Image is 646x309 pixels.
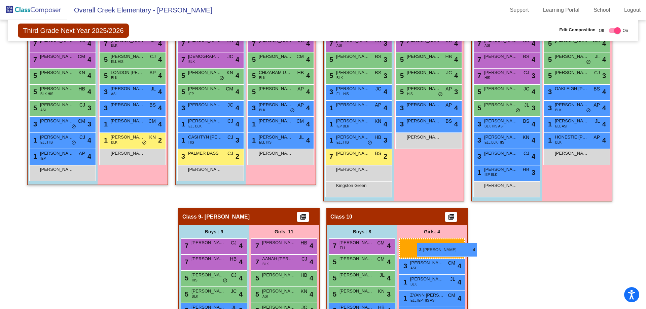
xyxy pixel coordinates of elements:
[398,104,404,112] span: 3
[375,102,381,109] span: AP
[485,75,490,80] span: HIS
[149,134,156,141] span: KN
[484,182,518,189] span: [PERSON_NAME]
[180,72,185,79] span: 5
[375,134,381,141] span: HB
[602,71,606,81] span: 3
[407,53,440,60] span: [PERSON_NAME]
[588,5,615,15] a: School
[296,118,304,125] span: CM
[227,134,233,141] span: CJ
[236,103,239,113] span: 4
[336,75,343,80] span: BLK
[262,239,296,246] span: [PERSON_NAME]
[330,214,352,220] span: Class 10
[485,140,504,145] span: ELL BLK HIS
[407,102,440,108] span: [PERSON_NAME]
[524,85,529,92] span: JC
[111,43,117,48] span: BLK
[102,104,108,112] span: 3
[148,118,156,125] span: CM
[546,137,552,144] span: 1
[328,40,333,47] span: 7
[236,87,239,97] span: 4
[505,5,534,15] a: Support
[188,134,222,141] span: CASHTYN [PERSON_NAME]
[546,56,552,63] span: 5
[250,88,256,95] span: 5
[445,53,452,60] span: HB
[485,124,504,129] span: BLK HIS ASI
[32,104,37,112] span: 5
[328,56,333,63] span: 5
[227,102,233,109] span: JC
[555,102,588,108] span: [PERSON_NAME]
[188,140,194,145] span: HIS
[297,102,304,109] span: AP
[484,166,518,173] span: [PERSON_NAME]
[79,134,85,141] span: CJ
[297,212,309,222] button: Print Students Details
[296,53,304,60] span: CM
[375,118,381,125] span: KN
[384,71,387,81] span: 3
[306,135,310,145] span: 4
[179,225,249,238] div: Boys : 9
[188,166,222,173] span: [PERSON_NAME]
[306,54,310,65] span: 4
[454,87,458,97] span: 3
[231,239,237,246] span: CJ
[454,54,458,65] span: 4
[523,118,529,125] span: BS
[476,56,481,63] span: 7
[484,134,518,141] span: [PERSON_NAME]
[236,135,239,145] span: 3
[188,53,222,60] span: [DEMOGRAPHIC_DATA] [PERSON_NAME]
[339,239,373,246] span: [PERSON_NAME]
[524,69,529,76] span: CJ
[32,72,37,79] span: 5
[236,119,239,129] span: 4
[532,151,535,161] span: 4
[250,120,256,128] span: 1
[523,166,529,173] span: HB
[158,38,162,48] span: 4
[236,38,239,48] span: 4
[336,91,349,96] span: ELL HIS
[336,118,370,124] span: [PERSON_NAME]
[476,72,481,79] span: 7
[306,119,310,129] span: 4
[87,151,91,161] span: 4
[476,153,481,160] span: 3
[623,28,628,34] span: On
[476,120,481,128] span: 3
[111,150,144,157] span: [PERSON_NAME]
[524,102,529,109] span: JL
[532,119,535,129] span: 4
[299,134,304,141] span: JL
[523,53,529,60] span: BS
[180,104,185,112] span: 3
[375,150,381,157] span: BS
[336,140,349,145] span: ELL HIS
[149,102,156,109] span: BS
[188,85,222,92] span: [PERSON_NAME]
[454,119,458,129] span: 4
[40,140,53,145] span: ELL HIS
[87,119,91,129] span: 3
[236,71,239,81] span: 4
[485,172,497,177] span: IEP BLK
[32,56,37,63] span: 7
[476,104,481,112] span: 5
[259,102,292,108] span: [PERSON_NAME]
[546,104,552,112] span: 3
[71,140,76,146] span: do_not_disturb_alt
[555,150,588,157] span: [PERSON_NAME]
[188,91,194,96] span: IEP
[532,71,535,81] span: 3
[111,69,144,76] span: LONDON [PERSON_NAME]
[594,85,600,92] span: BS
[102,120,108,128] span: 1
[111,118,144,124] span: [PERSON_NAME]
[188,124,202,129] span: ELL BLK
